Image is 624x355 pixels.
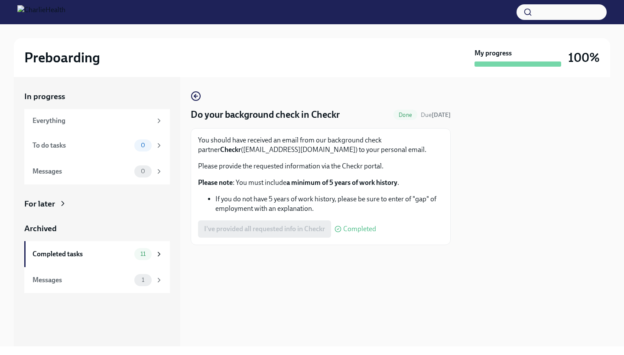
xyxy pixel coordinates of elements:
strong: a minimum of 5 years of work history [286,178,397,187]
div: Messages [32,275,131,285]
p: Please provide the requested information via the Checkr portal. [198,161,443,171]
strong: Please note [198,178,233,187]
h3: 100% [568,50,600,65]
a: Everything [24,109,170,132]
a: Messages1 [24,267,170,293]
span: 1 [136,277,149,283]
strong: My progress [474,48,512,58]
span: Due [421,111,451,119]
span: 0 [136,168,150,174]
h4: Do your background check in Checkr [191,108,340,121]
a: In progress [24,91,170,102]
div: Completed tasks [32,249,131,259]
div: Everything [32,116,152,126]
div: Messages [32,167,131,176]
span: Completed [343,226,376,232]
span: 0 [136,142,150,148]
div: For later [24,198,55,210]
span: Done [393,112,417,118]
p: You should have received an email from our background check partner ([EMAIL_ADDRESS][DOMAIN_NAME]... [198,136,443,155]
img: CharlieHealth [17,5,65,19]
span: 11 [135,251,151,257]
a: For later [24,198,170,210]
div: To do tasks [32,141,131,150]
a: Completed tasks11 [24,241,170,267]
a: Archived [24,223,170,234]
strong: Checkr [220,145,241,154]
h2: Preboarding [24,49,100,66]
strong: [DATE] [432,111,451,119]
a: To do tasks0 [24,132,170,158]
li: If you do not have 5 years of work history, please be sure to enter of "gap" of employment with a... [215,194,443,213]
a: Messages0 [24,158,170,184]
span: August 7th, 2025 09:00 [421,111,451,119]
p: : You must include . [198,178,443,187]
